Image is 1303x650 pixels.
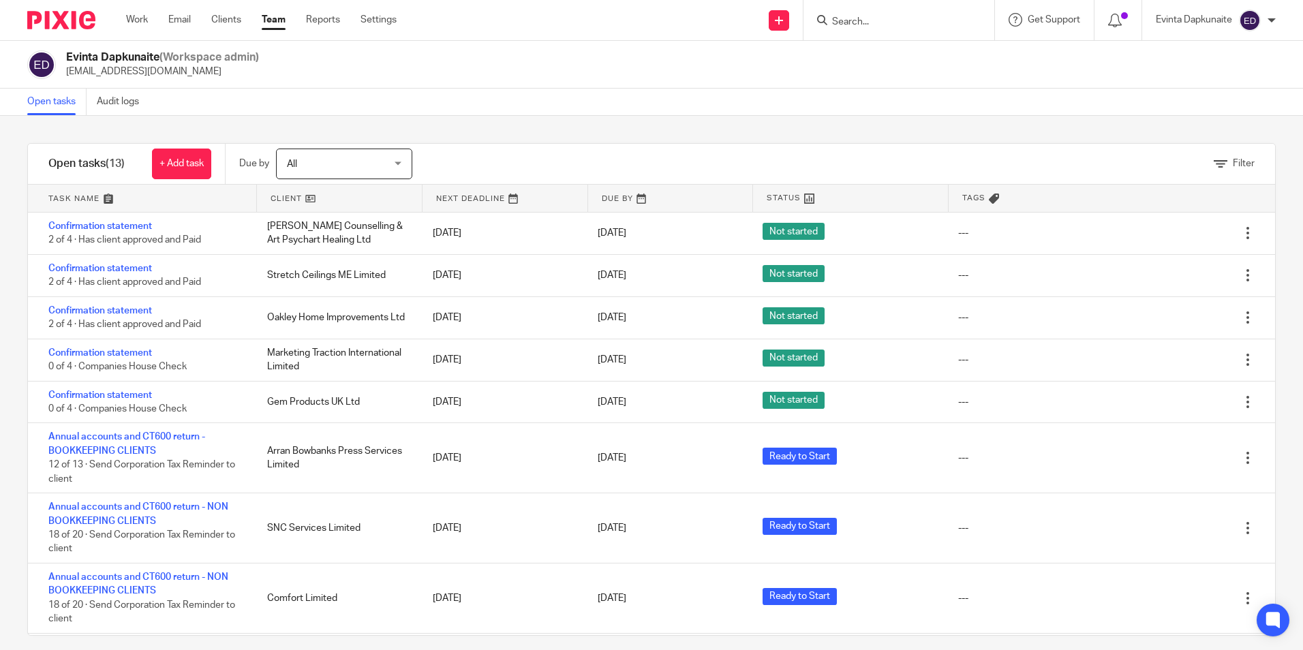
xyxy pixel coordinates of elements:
a: Annual accounts and CT600 return - BOOKKEEPING CLIENTS [48,432,205,455]
span: Filter [1233,159,1255,168]
a: Confirmation statement [48,221,152,231]
img: svg%3E [1239,10,1261,31]
span: 18 of 20 · Send Corporation Tax Reminder to client [48,600,235,624]
span: All [287,159,297,169]
div: --- [958,451,968,465]
span: Tags [962,192,985,204]
div: --- [958,353,968,367]
div: [PERSON_NAME] Counselling & Art Psychart Healing Ltd [254,213,418,254]
span: 2 of 4 · Has client approved and Paid [48,320,201,329]
span: [DATE] [598,397,626,407]
span: Get Support [1028,15,1080,25]
span: Ready to Start [763,518,837,535]
a: Email [168,13,191,27]
div: [DATE] [419,444,584,471]
span: 12 of 13 · Send Corporation Tax Reminder to client [48,460,235,484]
span: Not started [763,307,825,324]
span: Ready to Start [763,588,837,605]
a: Confirmation statement [48,264,152,273]
span: 2 of 4 · Has client approved and Paid [48,236,201,245]
span: [DATE] [598,270,626,280]
span: Not started [763,265,825,282]
div: [DATE] [419,514,584,542]
span: [DATE] [598,313,626,322]
a: Annual accounts and CT600 return - NON BOOKKEEPING CLIENTS [48,502,228,525]
a: Work [126,13,148,27]
div: Marketing Traction International Limited [254,339,418,381]
div: [DATE] [419,219,584,247]
a: Confirmation statement [48,306,152,315]
a: Audit logs [97,89,149,115]
div: Oakley Home Improvements Ltd [254,304,418,331]
span: [DATE] [598,228,626,238]
div: [DATE] [419,304,584,331]
div: Gem Products UK Ltd [254,388,418,416]
a: Reports [306,13,340,27]
input: Search [831,16,953,29]
span: [DATE] [598,355,626,365]
p: [EMAIL_ADDRESS][DOMAIN_NAME] [66,65,259,78]
div: Stretch Ceilings ME Limited [254,262,418,289]
span: Not started [763,223,825,240]
img: Pixie [27,11,95,29]
div: Arran Bowbanks Press Services Limited [254,437,418,479]
div: --- [958,521,968,535]
span: [DATE] [598,593,626,603]
h2: Evinta Dapkunaite [66,50,259,65]
span: [DATE] [598,523,626,533]
a: Confirmation statement [48,390,152,400]
a: Open tasks [27,89,87,115]
span: 0 of 4 · Companies House Check [48,362,187,371]
div: [DATE] [419,388,584,416]
a: Clients [211,13,241,27]
span: (13) [106,158,125,169]
div: --- [958,591,968,605]
p: Evinta Dapkunaite [1156,13,1232,27]
div: [DATE] [419,262,584,289]
span: Ready to Start [763,448,837,465]
div: --- [958,226,968,240]
div: Comfort Limited [254,585,418,612]
div: --- [958,311,968,324]
div: [DATE] [419,585,584,612]
span: Not started [763,350,825,367]
span: 18 of 20 · Send Corporation Tax Reminder to client [48,530,235,554]
span: 2 of 4 · Has client approved and Paid [48,277,201,287]
a: + Add task [152,149,211,179]
a: Confirmation statement [48,348,152,358]
p: Due by [239,157,269,170]
a: Team [262,13,286,27]
div: --- [958,395,968,409]
span: [DATE] [598,453,626,463]
span: Not started [763,392,825,409]
img: svg%3E [27,50,56,79]
span: 0 of 4 · Companies House Check [48,404,187,414]
div: --- [958,268,968,282]
a: Settings [361,13,397,27]
div: [DATE] [419,346,584,373]
div: SNC Services Limited [254,514,418,542]
h1: Open tasks [48,157,125,171]
span: Status [767,192,801,204]
a: Annual accounts and CT600 return - NON BOOKKEEPING CLIENTS [48,572,228,595]
span: (Workspace admin) [159,52,259,63]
